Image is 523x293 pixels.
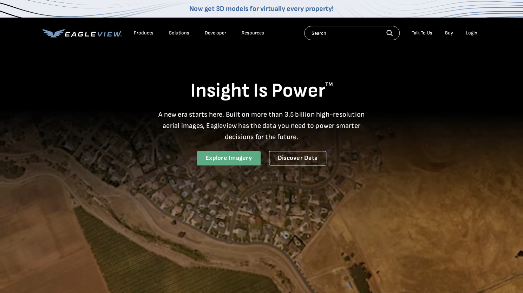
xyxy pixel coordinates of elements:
[304,26,400,40] input: Search
[242,30,264,36] div: Resources
[466,30,477,36] div: Login
[325,81,333,88] sup: TM
[445,30,453,36] a: Buy
[169,30,189,36] div: Solutions
[189,5,334,13] a: Now get 3D models for virtually every property!
[43,79,481,103] h1: Insight Is Power
[197,151,261,165] a: Explore Imagery
[154,109,369,143] p: A new era starts here. Built on more than 3.5 billion high-resolution aerial images, Eagleview ha...
[412,30,432,36] div: Talk To Us
[205,30,226,36] a: Developer
[134,30,153,36] div: Products
[269,151,326,165] a: Discover Data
